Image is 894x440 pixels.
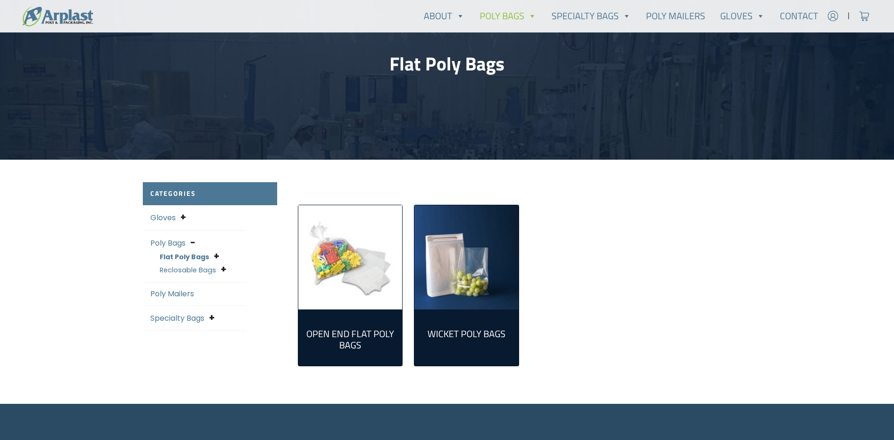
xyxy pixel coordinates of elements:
a: Poly Bags [150,238,186,248]
h1: Flat Poly Bags [143,53,752,75]
a: Visit product category Wicket Poly Bags [422,317,511,347]
a: Specialty Bags [544,7,638,25]
a: Gloves [150,212,176,223]
h2: Wicket Poly Bags [422,328,511,340]
h2: Open End Flat Poly Bags [306,328,395,351]
img: Wicket Poly Bags [414,205,519,309]
a: Gloves [713,7,772,25]
a: About [416,7,472,25]
h2: Categories [143,182,277,205]
img: logo [23,6,93,26]
a: Flat Poly Bags [160,252,209,262]
a: Visit product category Wicket Poly Bags [414,205,519,309]
span: | [847,10,850,22]
a: Poly Mailers [638,7,713,25]
a: Poly Mailers [150,288,194,299]
a: Poly Bags [472,7,544,25]
a: Specialty Bags [150,313,204,324]
img: Open End Flat Poly Bags [298,205,403,309]
a: Reclosable Bags [160,265,216,275]
a: Contact [772,7,826,25]
a: Visit product category Open End Flat Poly Bags [306,317,395,358]
a: Visit product category Open End Flat Poly Bags [298,205,403,309]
